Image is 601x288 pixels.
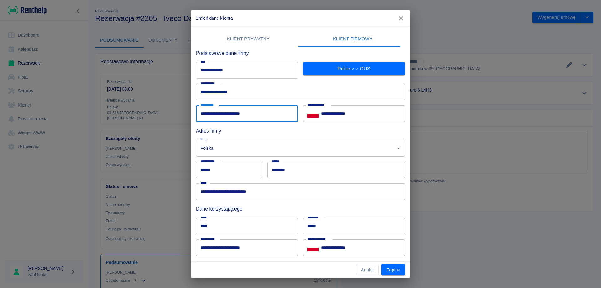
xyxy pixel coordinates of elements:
[191,10,410,26] h2: Zmień dane klienta
[196,49,405,57] h6: Podstawowe dane firmy
[196,205,405,213] h6: Dane korzystającego
[307,109,319,118] button: Select country
[196,127,405,135] h6: Adres firmy
[196,32,300,47] button: Klient prywatny
[356,264,379,276] button: Anuluj
[307,243,319,252] button: Select country
[300,32,405,47] button: Klient firmowy
[196,32,405,47] div: lab API tabs example
[200,137,206,142] label: Kraj
[381,264,405,276] button: Zapisz
[394,144,403,153] button: Otwórz
[303,62,405,75] button: Pobierz z GUS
